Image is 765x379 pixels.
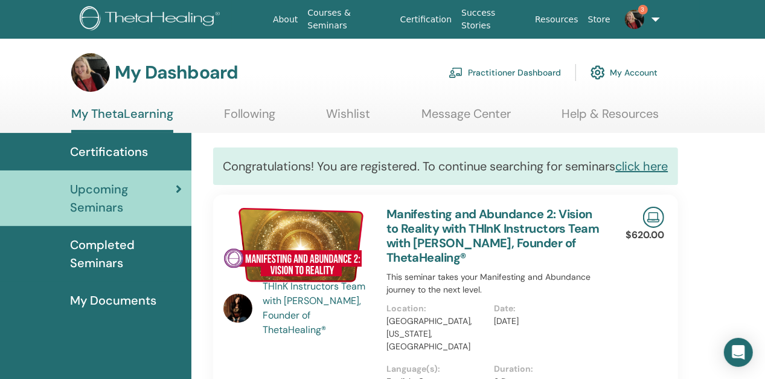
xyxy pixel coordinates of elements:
[386,302,487,315] p: Location :
[224,106,275,130] a: Following
[494,302,594,315] p: Date :
[562,106,659,130] a: Help & Resources
[80,6,224,33] img: logo.png
[643,207,664,228] img: Live Online Seminar
[625,10,644,29] img: default.jpg
[724,338,753,367] div: Open Intercom Messenger
[591,59,658,86] a: My Account
[530,8,583,31] a: Resources
[223,207,372,283] img: Manifesting and Abundance 2: Vision to Reality
[386,363,487,375] p: Language(s) :
[386,315,487,353] p: [GEOGRAPHIC_DATA], [US_STATE], [GEOGRAPHIC_DATA]
[223,294,252,323] img: default.jpg
[213,147,678,185] div: Congratulations! You are registered. To continue searching for seminars
[395,8,456,31] a: Certification
[421,106,511,130] a: Message Center
[638,5,648,15] span: 3
[386,206,600,265] a: Manifesting and Abundance 2: Vision to Reality with THInK Instructors Team with [PERSON_NAME], Fo...
[70,236,182,272] span: Completed Seminars
[71,53,110,92] img: default.jpg
[591,62,605,83] img: cog.svg
[302,2,395,37] a: Courses & Seminars
[70,291,156,309] span: My Documents
[494,315,594,328] p: [DATE]
[115,62,238,83] h3: My Dashboard
[449,67,463,78] img: chalkboard-teacher.svg
[268,8,302,31] a: About
[583,8,615,31] a: Store
[615,158,668,174] a: click here
[386,271,601,296] p: This seminar takes your Manifesting and Abundance journey to the next level.
[494,363,594,375] p: Duration :
[449,59,561,86] a: Practitioner Dashboard
[456,2,530,37] a: Success Stories
[626,228,664,242] p: $620.00
[263,279,374,337] a: THInK Instructors Team with [PERSON_NAME], Founder of ThetaHealing®
[71,106,173,133] a: My ThetaLearning
[70,180,176,216] span: Upcoming Seminars
[70,143,148,161] span: Certifications
[327,106,371,130] a: Wishlist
